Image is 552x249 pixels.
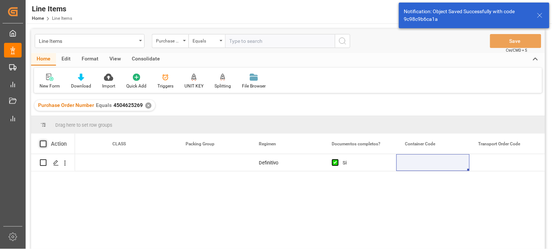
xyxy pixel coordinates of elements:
[40,83,60,89] div: New Form
[56,53,76,66] div: Edit
[405,141,436,146] span: Container Code
[242,83,266,89] div: File Browser
[71,83,91,89] div: Download
[152,34,189,48] button: open menu
[157,83,174,89] div: Triggers
[32,16,44,21] a: Home
[189,34,225,48] button: open menu
[76,53,104,66] div: Format
[31,154,75,171] div: Press SPACE to select this row.
[96,102,112,108] span: Equals
[250,154,323,171] div: Definitivo
[343,155,388,171] div: Si
[259,141,276,146] span: Regimen
[404,8,530,23] div: Notification: Object Saved Successfully with code 9c98c9b6ca1a
[113,102,143,108] span: 4504625269
[156,36,181,44] div: Purchase Order Number
[32,3,72,14] div: Line Items
[126,83,146,89] div: Quick Add
[186,141,215,146] span: Packing Group
[38,102,94,108] span: Purchase Order Number
[335,34,350,48] button: search button
[215,83,231,89] div: Splitting
[145,103,152,109] div: ✕
[31,53,56,66] div: Home
[506,48,527,53] span: Ctrl/CMD + S
[102,83,115,89] div: Import
[104,53,126,66] div: View
[55,122,112,128] span: Drag here to set row groups
[39,36,137,45] div: Line Items
[478,141,521,146] span: Transport Order Code
[225,34,335,48] input: Type to search
[51,141,67,147] div: Action
[193,36,217,44] div: Equals
[332,141,381,146] span: Documentos completos?
[112,141,126,146] span: CLASS
[184,83,204,89] div: UNIT KEY
[126,53,165,66] div: Consolidate
[490,34,541,48] button: Save
[35,34,145,48] button: open menu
